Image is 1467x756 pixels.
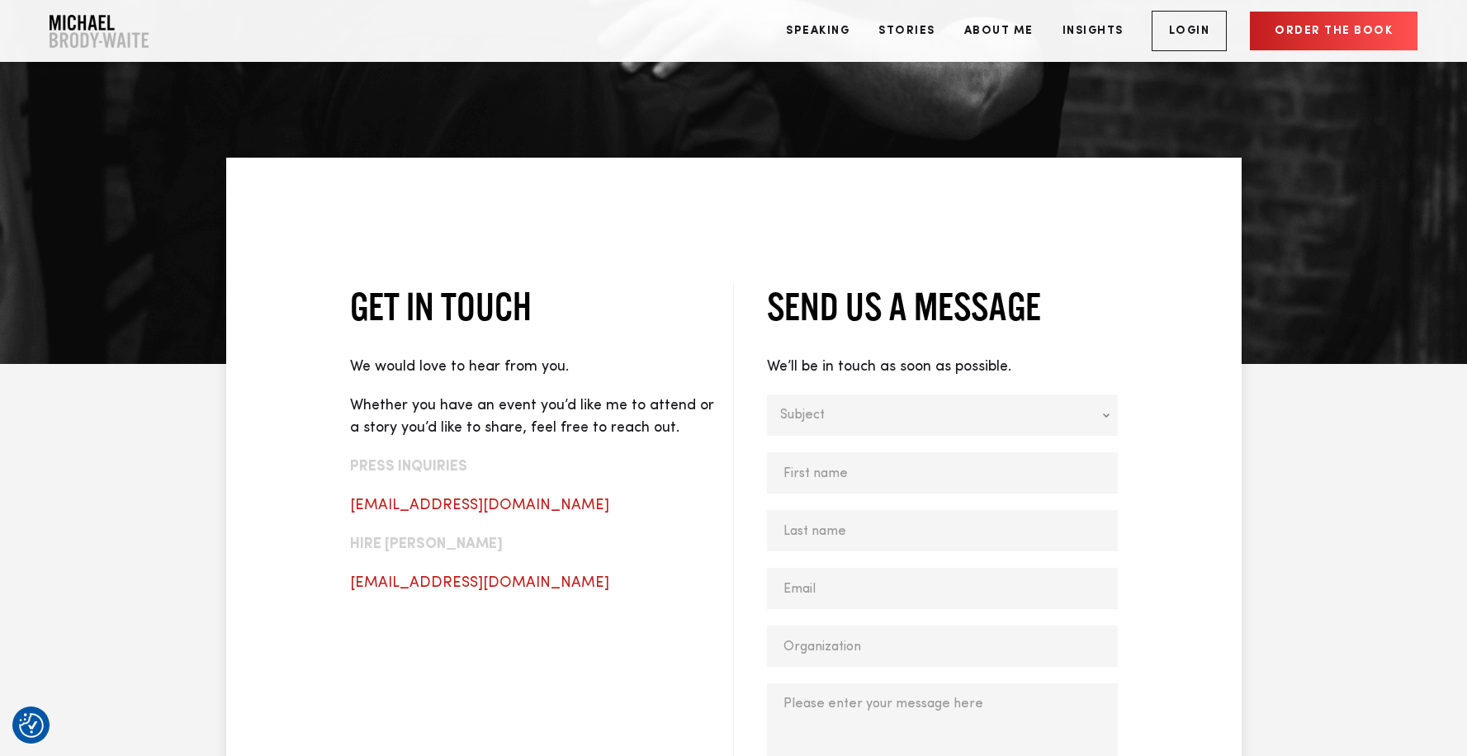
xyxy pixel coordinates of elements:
[780,395,1083,436] span: Subject
[767,285,1041,328] span: SEND US A MESSAGE
[767,359,1011,374] span: We’ll be in touch as soon as possible.
[350,536,503,551] b: HIRE [PERSON_NAME]
[350,459,467,474] b: PRESS INQUIRIES
[767,568,1118,609] input: Email
[350,359,569,374] span: We would love to hear from you.
[1152,11,1228,51] a: Login
[350,498,609,513] a: [EMAIL_ADDRESS][DOMAIN_NAME]
[767,452,1118,494] input: First name
[767,626,1118,667] input: Organization
[19,713,44,738] img: Revisit consent button
[19,713,44,738] button: Consent Preferences
[50,15,149,48] a: Company Logo Company Logo
[767,510,1118,551] input: Last name
[350,398,714,435] span: Whether you have an event you’d like me to attend or a story you’d like to share, feel free to re...
[1250,12,1417,50] a: Order the book
[350,285,532,328] span: GET IN TOUCH
[350,575,609,590] a: [EMAIL_ADDRESS][DOMAIN_NAME]
[50,15,149,48] img: Company Logo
